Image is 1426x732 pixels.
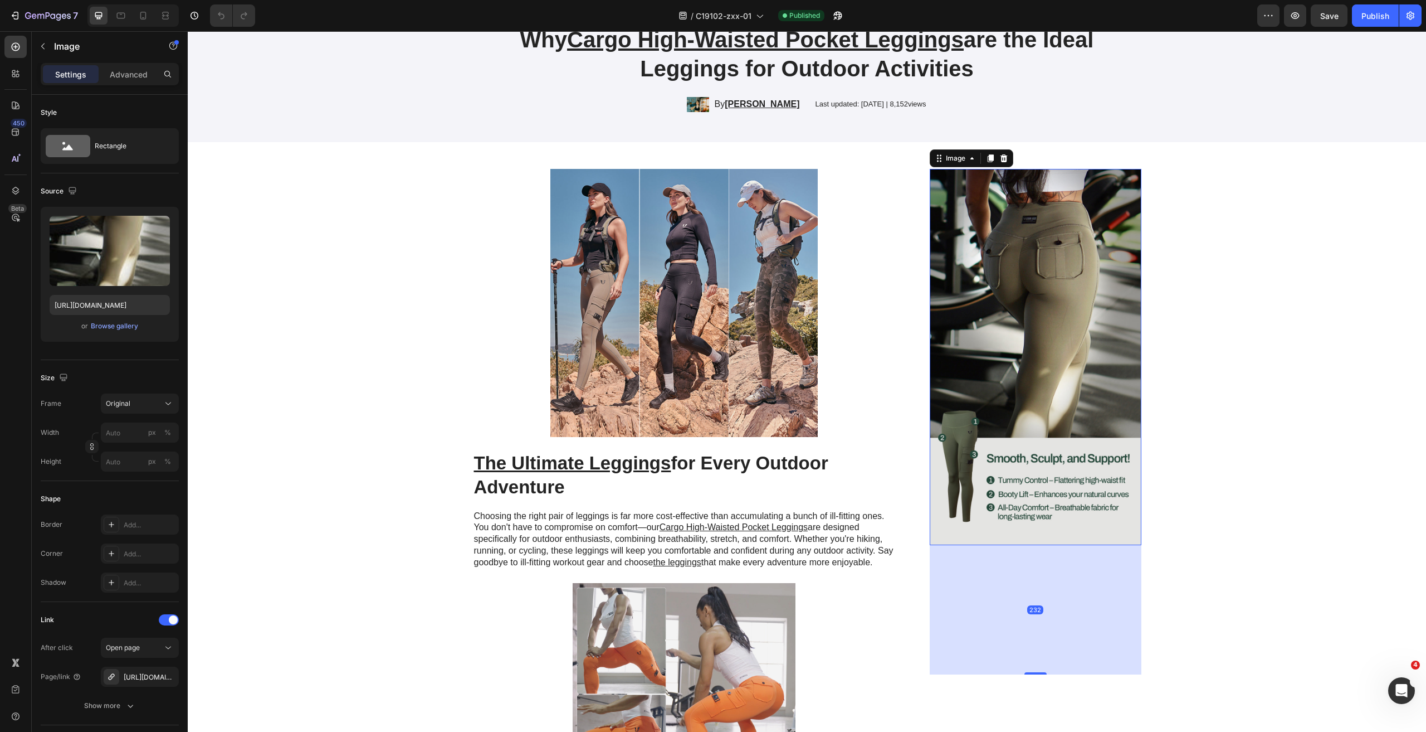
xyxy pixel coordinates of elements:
div: [URL][DOMAIN_NAME] [124,672,176,682]
p: 7 [73,9,78,22]
div: Shape [41,494,61,504]
label: Height [41,457,61,467]
div: Page/link [41,672,81,682]
div: Show more [84,700,136,711]
div: Size [41,371,70,386]
span: / [691,10,694,22]
p: Image [54,40,149,53]
p: Advanced [110,69,148,80]
div: After click [41,643,73,653]
div: % [164,457,171,467]
div: Corner [41,549,63,559]
div: Browse gallery [91,321,138,331]
button: Save [1311,4,1347,27]
button: Show more [41,696,179,716]
img: gempages_519868663990322304-6412a43e-873d-4c53-ab07-746ed0f9746f.jpg [285,138,708,405]
div: Image [756,122,780,132]
label: Frame [41,399,61,409]
p: Settings [55,69,86,80]
button: px [161,455,174,468]
img: gempages_519868663990322304-1fdddd53-6b1e-43fe-84cc-2b303296470a.jpg [742,138,953,513]
button: % [145,455,159,468]
p: Choosing the right pair of leggings is far more cost-effective than accumulating a bunch of ill-f... [286,479,707,537]
div: Publish [1361,10,1389,22]
p: Last updated: [DATE] | 8,152views [627,69,738,78]
div: px [148,428,156,438]
div: px [148,457,156,467]
input: https://example.com/image.jpg [50,295,170,315]
button: % [145,426,159,439]
a: Cargo High-Waisted Pocket Leggings [472,491,620,501]
button: Open page [101,638,179,658]
div: Shadow [41,578,66,588]
img: preview-image [50,216,170,286]
div: Add... [124,520,176,530]
span: Published [789,11,820,21]
div: Add... [124,549,176,559]
div: Beta [8,204,27,213]
button: Browse gallery [90,321,139,332]
span: C19102-zxx-01 [696,10,751,22]
div: Style [41,108,57,118]
span: 4 [1411,661,1420,670]
button: Publish [1352,4,1399,27]
span: Save [1320,11,1339,21]
div: 232 [839,574,856,583]
a: [PERSON_NAME] [537,68,612,77]
div: Link [41,615,54,625]
label: Width [41,428,59,438]
iframe: Intercom live chat [1388,677,1415,704]
div: % [164,428,171,438]
input: px% [101,452,179,472]
img: gempages_519868663990322304-337c15fe-f6af-4652-98e6-bcc99fb1f80d.jpg [499,62,521,84]
div: 450 [11,119,27,128]
h2: for Every Outdoor Adventure [285,419,708,469]
input: px% [101,423,179,443]
span: or [81,319,88,333]
a: The Ultimate Leggings [286,421,484,442]
button: 7 [4,4,83,27]
div: Border [41,520,62,530]
button: Original [101,394,179,414]
iframe: Design area [188,31,1426,732]
button: px [161,426,174,439]
span: Open page [106,643,140,652]
p: By [527,67,612,79]
div: Add... [124,578,176,588]
div: Rectangle [95,133,163,159]
div: Source [41,184,79,199]
div: Undo/Redo [210,4,255,27]
span: Original [106,399,130,409]
a: the leggings [465,526,513,536]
